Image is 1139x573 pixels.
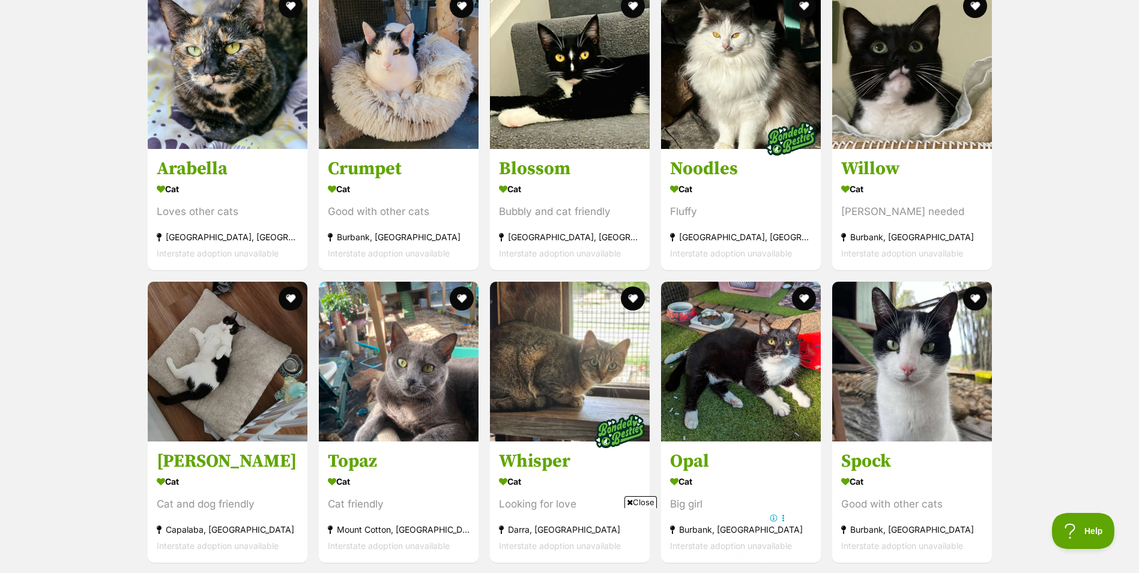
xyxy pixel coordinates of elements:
a: Spock Cat Good with other cats Burbank, [GEOGRAPHIC_DATA] Interstate adoption unavailable favourite [832,441,992,563]
div: Mount Cotton, [GEOGRAPHIC_DATA] [328,521,470,538]
div: Burbank, [GEOGRAPHIC_DATA] [670,521,812,538]
div: Loves other cats [157,204,298,220]
div: Cat [157,473,298,490]
h3: Opal [670,450,812,473]
h3: Crumpet [328,157,470,180]
span: Interstate adoption unavailable [841,541,963,551]
div: Cat [157,180,298,198]
div: Looking for love [499,496,641,512]
div: Cat [670,473,812,490]
span: Interstate adoption unavailable [328,248,450,258]
h3: Arabella [157,157,298,180]
iframe: Help Scout Beacon - Open [1052,513,1115,549]
button: favourite [621,286,645,311]
button: favourite [963,286,987,311]
a: Willow Cat [PERSON_NAME] needed Burbank, [GEOGRAPHIC_DATA] Interstate adoption unavailable favourite [832,148,992,270]
h3: Willow [841,157,983,180]
button: favourite [279,286,303,311]
a: Arabella Cat Loves other cats [GEOGRAPHIC_DATA], [GEOGRAPHIC_DATA] Interstate adoption unavailabl... [148,148,307,270]
span: Interstate adoption unavailable [670,541,792,551]
img: Whisper [490,282,650,441]
h3: Blossom [499,157,641,180]
a: Opal Cat Big girl Burbank, [GEOGRAPHIC_DATA] Interstate adoption unavailable favourite [661,441,821,563]
a: Whisper Cat Looking for love Darra, [GEOGRAPHIC_DATA] Interstate adoption unavailable favourite [490,441,650,563]
div: Cat and dog friendly [157,496,298,512]
img: Spock [832,282,992,441]
a: Topaz Cat Cat friendly Mount Cotton, [GEOGRAPHIC_DATA] Interstate adoption unavailable favourite [319,441,479,563]
div: Burbank, [GEOGRAPHIC_DATA] [841,521,983,538]
span: Interstate adoption unavailable [670,248,792,258]
div: [GEOGRAPHIC_DATA], [GEOGRAPHIC_DATA] [157,229,298,245]
span: Interstate adoption unavailable [499,248,621,258]
div: Bubbly and cat friendly [499,204,641,220]
h3: Whisper [499,450,641,473]
div: [GEOGRAPHIC_DATA], [GEOGRAPHIC_DATA] [499,229,641,245]
div: Cat [670,180,812,198]
a: Crumpet Cat Good with other cats Burbank, [GEOGRAPHIC_DATA] Interstate adoption unavailable favou... [319,148,479,270]
div: Capalaba, [GEOGRAPHIC_DATA] [157,521,298,538]
div: Cat [841,473,983,490]
div: [PERSON_NAME] needed [841,204,983,220]
a: Blossom Cat Bubbly and cat friendly [GEOGRAPHIC_DATA], [GEOGRAPHIC_DATA] Interstate adoption unav... [490,148,650,270]
h3: Noodles [670,157,812,180]
span: Interstate adoption unavailable [328,541,450,551]
button: favourite [792,286,816,311]
h3: Spock [841,450,983,473]
iframe: Advertisement [351,513,788,567]
span: Close [624,496,657,508]
div: Burbank, [GEOGRAPHIC_DATA] [328,229,470,245]
div: Cat [328,180,470,198]
img: Opal [661,282,821,441]
img: bonded besties [590,401,650,461]
button: favourite [450,286,474,311]
div: Good with other cats [841,496,983,512]
div: Cat friendly [328,496,470,512]
h3: [PERSON_NAME] [157,450,298,473]
h3: Topaz [328,450,470,473]
span: Interstate adoption unavailable [157,541,279,551]
a: Noodles Cat Fluffy [GEOGRAPHIC_DATA], [GEOGRAPHIC_DATA] Interstate adoption unavailable favourite [661,148,821,270]
span: Interstate adoption unavailable [157,248,279,258]
div: Fluffy [670,204,812,220]
div: Cat [841,180,983,198]
img: Thelma [148,282,307,441]
div: Cat [328,473,470,490]
div: [GEOGRAPHIC_DATA], [GEOGRAPHIC_DATA] [670,229,812,245]
span: Interstate adoption unavailable [841,248,963,258]
div: Cat [499,473,641,490]
img: Topaz [319,282,479,441]
div: Good with other cats [328,204,470,220]
img: bonded besties [761,109,821,169]
div: Big girl [670,496,812,512]
div: Burbank, [GEOGRAPHIC_DATA] [841,229,983,245]
div: Cat [499,180,641,198]
a: [PERSON_NAME] Cat Cat and dog friendly Capalaba, [GEOGRAPHIC_DATA] Interstate adoption unavailabl... [148,441,307,563]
